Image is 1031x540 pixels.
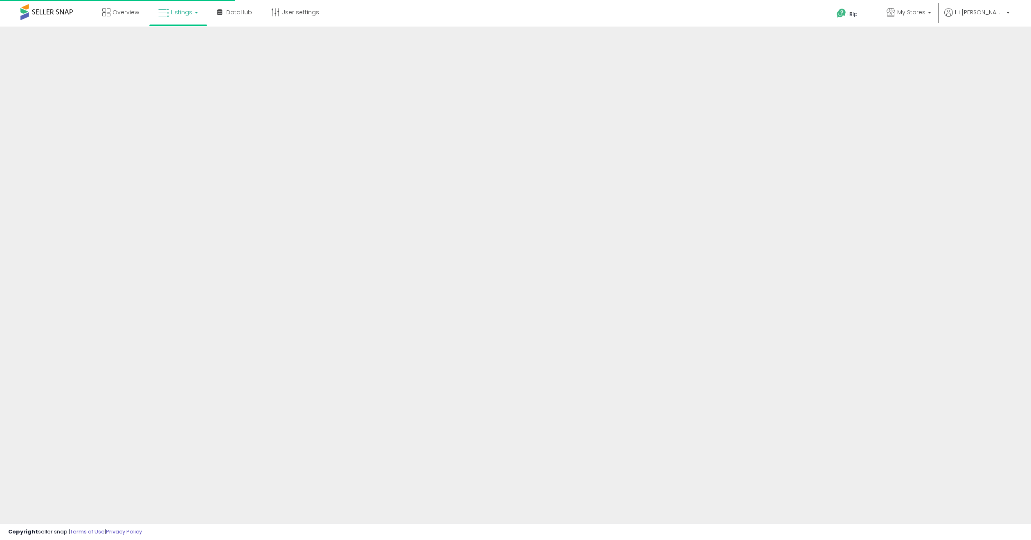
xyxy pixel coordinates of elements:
i: Get Help [836,8,846,18]
span: Hi [PERSON_NAME] [955,8,1004,16]
span: Listings [171,8,192,16]
a: Help [830,2,873,27]
span: Overview [113,8,139,16]
span: Help [846,11,858,18]
span: DataHub [226,8,252,16]
a: Hi [PERSON_NAME] [944,8,1010,27]
span: My Stores [897,8,925,16]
